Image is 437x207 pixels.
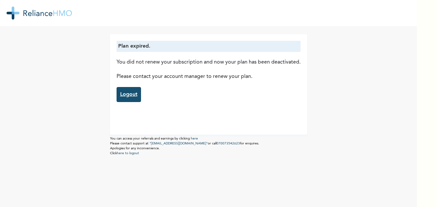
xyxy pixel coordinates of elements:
a: Logout [117,87,141,102]
a: here [191,137,198,140]
p: You can access your referrals and earnings by clicking [110,136,307,141]
p: Plan expired. [118,42,299,50]
a: "[EMAIL_ADDRESS][DOMAIN_NAME]" [149,142,208,145]
p: You did not renew your subscription and now your plan has been deactivated. [117,58,301,66]
a: here to logout [117,152,139,155]
p: Please contact support at or call for enquires. Apologies for any inconvenience. [110,141,307,151]
p: Click [110,151,307,156]
p: Please contact your account manager to renew your plan. [117,73,301,81]
a: 070073542623 [217,142,240,145]
img: RelianceHMO [7,7,72,20]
